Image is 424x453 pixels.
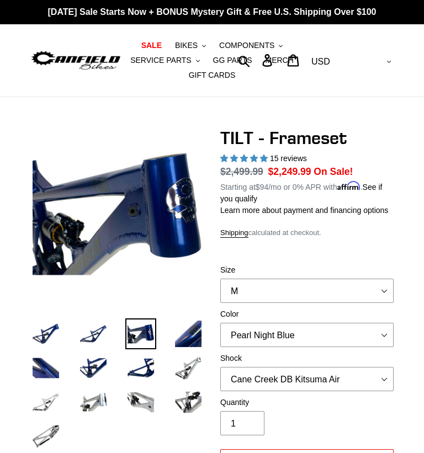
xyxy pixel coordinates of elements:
[30,353,61,383] img: Load image into Gallery viewer, TILT - Frameset
[141,41,162,50] span: SALE
[125,53,205,68] button: SERVICE PARTS
[208,53,258,68] a: GG PARTS
[173,353,204,383] img: Load image into Gallery viewer, TILT - Frameset
[130,56,191,65] span: SERVICE PARTS
[136,38,167,53] a: SALE
[30,49,121,72] img: Canfield Bikes
[125,387,156,418] img: Load image into Gallery viewer, TILT - Frameset
[189,71,236,80] span: GIFT CARDS
[268,166,311,177] span: $2,249.99
[220,264,394,276] label: Size
[125,318,156,349] img: Load image into Gallery viewer, TILT - Frameset
[175,41,198,50] span: BIKES
[220,227,394,238] div: calculated at checkout.
[256,183,268,191] span: $94
[169,38,211,53] button: BIKES
[173,387,204,418] img: Load image into Gallery viewer, TILT - Frameset
[78,353,109,383] img: Load image into Gallery viewer, TILT - Frameset
[214,38,288,53] button: COMPONENTS
[213,56,252,65] span: GG PARTS
[219,41,274,50] span: COMPONENTS
[173,318,204,349] img: Load image into Gallery viewer, TILT - Frameset
[220,206,388,215] a: Learn more about payment and financing options
[220,154,270,163] span: 5.00 stars
[220,166,263,177] s: $2,499.99
[270,154,307,163] span: 15 reviews
[220,397,394,408] label: Quantity
[220,228,248,238] a: Shipping
[314,164,353,179] span: On Sale!
[30,318,61,349] img: Load image into Gallery viewer, TILT - Frameset
[78,387,109,418] img: Load image into Gallery viewer, TILT - Frameset
[220,353,394,364] label: Shock
[78,318,109,349] img: Load image into Gallery viewer, TILT - Frameset
[125,353,156,383] img: Load image into Gallery viewer, TILT - Frameset
[30,421,61,452] img: Load image into Gallery viewer, TILT - Frameset
[220,308,394,320] label: Color
[337,181,361,190] span: Affirm
[220,127,394,148] h1: TILT - Frameset
[30,387,61,418] img: Load image into Gallery viewer, TILT - Frameset
[220,179,394,205] p: Starting at /mo or 0% APR with .
[183,68,241,83] a: GIFT CARDS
